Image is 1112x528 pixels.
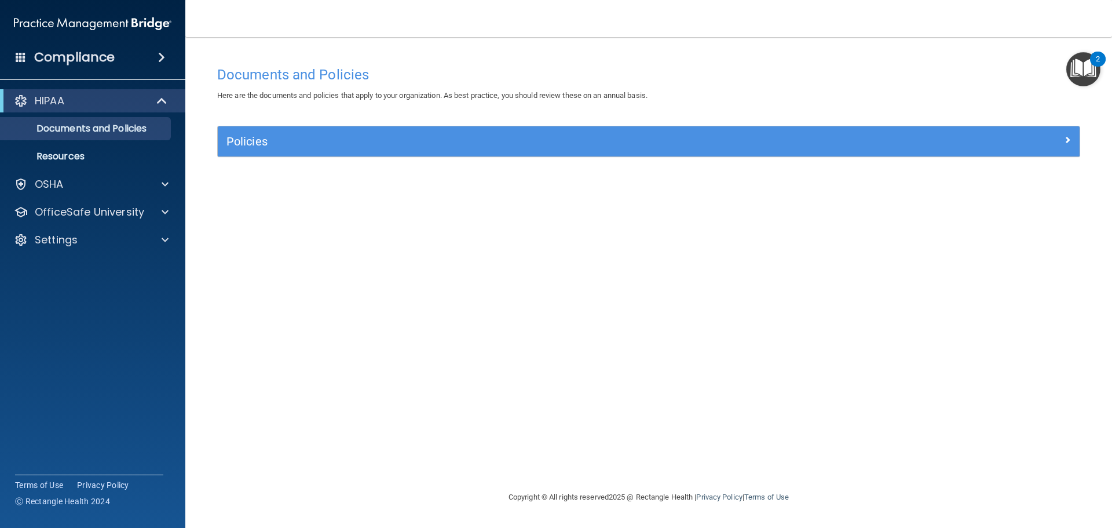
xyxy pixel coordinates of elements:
[8,151,166,162] p: Resources
[226,132,1071,151] a: Policies
[1066,52,1100,86] button: Open Resource Center, 2 new notifications
[14,205,169,219] a: OfficeSafe University
[437,479,860,516] div: Copyright © All rights reserved 2025 @ Rectangle Health | |
[14,177,169,191] a: OSHA
[8,123,166,134] p: Documents and Policies
[14,94,168,108] a: HIPAA
[14,12,171,35] img: PMB logo
[15,496,110,507] span: Ⓒ Rectangle Health 2024
[77,479,129,491] a: Privacy Policy
[35,177,64,191] p: OSHA
[696,493,742,501] a: Privacy Policy
[35,233,78,247] p: Settings
[35,94,64,108] p: HIPAA
[217,67,1080,82] h4: Documents and Policies
[14,233,169,247] a: Settings
[226,135,855,148] h5: Policies
[217,91,648,100] span: Here are the documents and policies that apply to your organization. As best practice, you should...
[34,49,115,65] h4: Compliance
[1096,59,1100,74] div: 2
[744,493,789,501] a: Terms of Use
[15,479,63,491] a: Terms of Use
[35,205,144,219] p: OfficeSafe University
